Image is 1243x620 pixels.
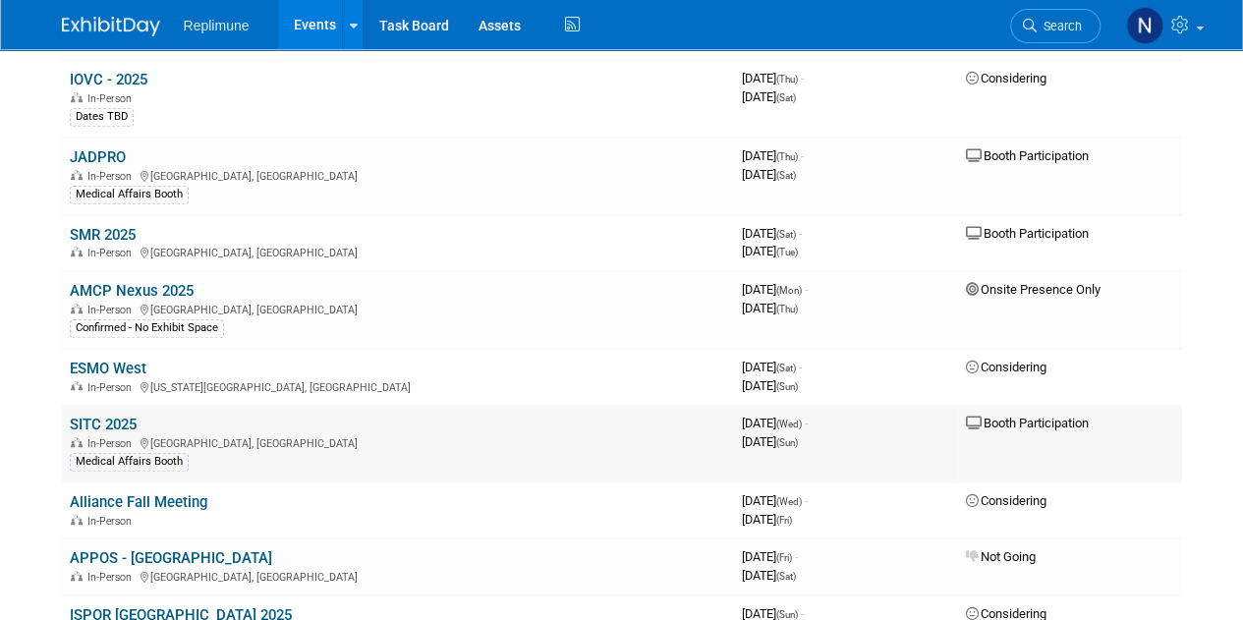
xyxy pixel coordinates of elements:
span: (Sun) [776,381,798,392]
span: [DATE] [742,71,804,85]
span: Considering [966,71,1046,85]
img: Nicole Schaeffner [1126,7,1163,44]
span: (Thu) [776,304,798,314]
span: (Sat) [776,92,796,103]
a: Alliance Fall Meeting [70,493,207,511]
span: Search [1037,19,1082,33]
img: In-Person Event [71,381,83,391]
span: - [805,416,808,430]
img: In-Person Event [71,92,83,102]
span: [DATE] [742,89,796,104]
span: (Fri) [776,515,792,526]
span: - [795,549,798,564]
span: (Wed) [776,419,802,429]
span: (Wed) [776,496,802,507]
span: [DATE] [742,167,796,182]
span: In-Person [87,92,138,105]
span: Considering [966,360,1046,374]
div: [GEOGRAPHIC_DATA], [GEOGRAPHIC_DATA] [70,301,726,316]
img: In-Person Event [71,304,83,313]
span: In-Person [87,571,138,584]
span: Considering [966,493,1046,508]
span: - [799,360,802,374]
img: In-Person Event [71,170,83,180]
span: (Tue) [776,247,798,257]
a: IOVC - 2025 [70,71,147,88]
span: Onsite Presence Only [966,282,1101,297]
span: [DATE] [742,416,808,430]
span: - [805,493,808,508]
span: [DATE] [742,493,808,508]
img: ExhibitDay [62,17,160,36]
span: (Sun) [776,609,798,620]
span: (Sun) [776,437,798,448]
a: JADPRO [70,148,126,166]
a: AMCP Nexus 2025 [70,282,194,300]
span: (Sat) [776,170,796,181]
span: In-Person [87,437,138,450]
span: - [801,71,804,85]
img: In-Person Event [71,247,83,256]
span: [DATE] [742,549,798,564]
span: [DATE] [742,226,802,241]
span: [DATE] [742,512,792,527]
span: [DATE] [742,568,796,583]
span: Not Going [966,549,1036,564]
a: SITC 2025 [70,416,137,433]
span: (Sat) [776,571,796,582]
img: In-Person Event [71,571,83,581]
span: (Sat) [776,229,796,240]
div: [US_STATE][GEOGRAPHIC_DATA], [GEOGRAPHIC_DATA] [70,378,726,394]
span: Replimune [184,18,250,33]
span: - [805,282,808,297]
img: In-Person Event [71,437,83,447]
div: Medical Affairs Booth [70,186,189,203]
span: - [801,148,804,163]
span: Booth Participation [966,148,1089,163]
span: (Sat) [776,363,796,373]
div: [GEOGRAPHIC_DATA], [GEOGRAPHIC_DATA] [70,167,726,183]
img: In-Person Event [71,515,83,525]
span: [DATE] [742,360,802,374]
a: ESMO West [70,360,146,377]
div: [GEOGRAPHIC_DATA], [GEOGRAPHIC_DATA] [70,244,726,259]
span: In-Person [87,247,138,259]
span: Booth Participation [966,226,1089,241]
span: In-Person [87,170,138,183]
div: [GEOGRAPHIC_DATA], [GEOGRAPHIC_DATA] [70,434,726,450]
a: APPOS - [GEOGRAPHIC_DATA] [70,549,272,567]
span: [DATE] [742,282,808,297]
span: (Thu) [776,151,798,162]
span: In-Person [87,304,138,316]
span: (Thu) [776,74,798,85]
span: [DATE] [742,378,798,393]
div: Confirmed - No Exhibit Space [70,319,224,337]
div: [GEOGRAPHIC_DATA], [GEOGRAPHIC_DATA] [70,568,726,584]
span: In-Person [87,515,138,528]
div: Dates TBD [70,108,134,126]
a: SMR 2025 [70,226,136,244]
span: (Fri) [776,552,792,563]
span: [DATE] [742,434,798,449]
span: [DATE] [742,148,804,163]
span: [DATE] [742,301,798,315]
a: Search [1010,9,1101,43]
span: In-Person [87,381,138,394]
span: Booth Participation [966,416,1089,430]
div: Medical Affairs Booth [70,453,189,471]
span: (Mon) [776,285,802,296]
span: [DATE] [742,244,798,258]
span: - [799,226,802,241]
